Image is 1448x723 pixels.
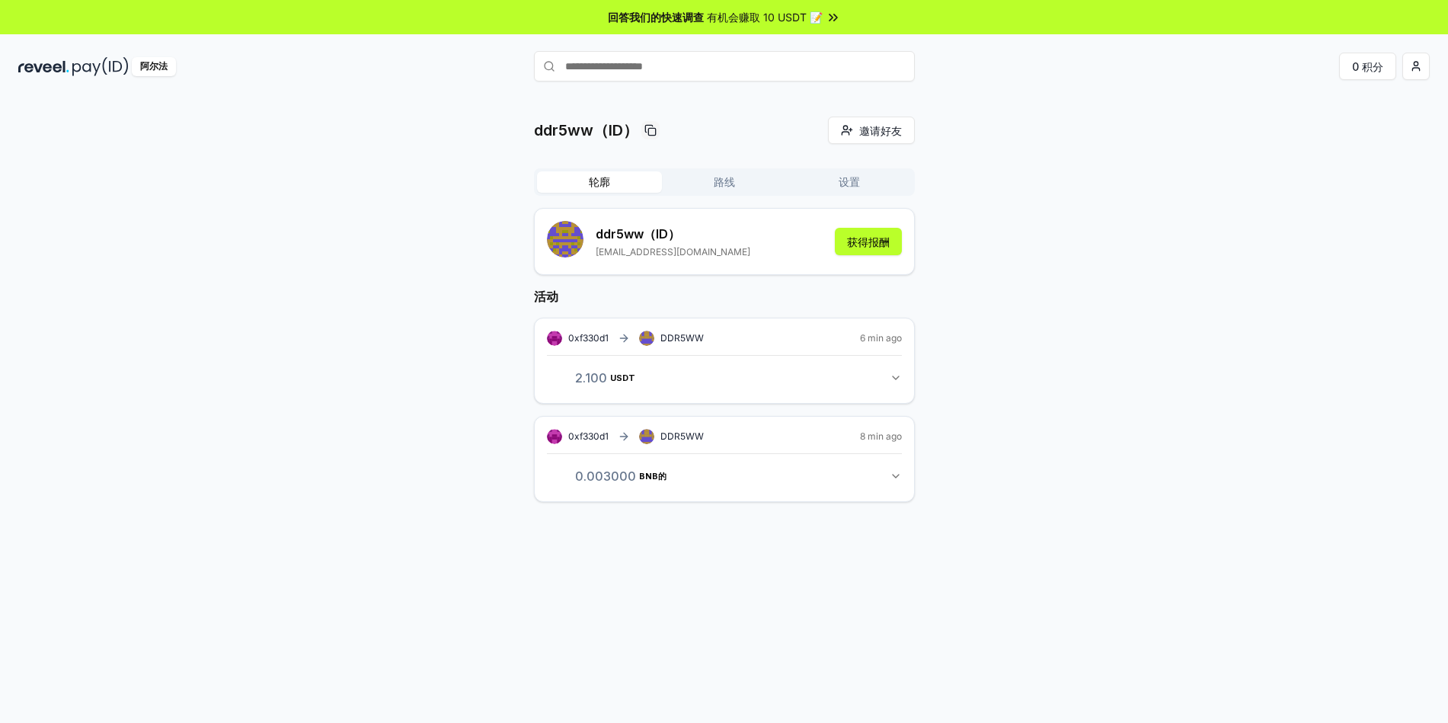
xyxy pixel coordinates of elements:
span: DDR5WW [660,332,704,344]
h2: 活动 [534,287,915,306]
span: 6 min ago [860,332,902,344]
span: 有机会赚取 10 USDT 📝 [707,9,823,25]
p: ddr5ww（ID） [596,225,750,243]
span: 0xf330d1 [568,332,609,344]
p: ddr5ww（ID） [534,120,638,141]
button: 轮廓 [537,171,662,193]
span: 回答我们的快速调查 [608,9,704,25]
span: 8 min ago [860,430,902,443]
button: 设置 [787,171,912,193]
span: 0xf330d1 [568,430,609,442]
button: 邀请好友 [828,117,915,144]
button: 2.100USDT [547,365,902,391]
img: pay_id [72,57,129,76]
span: 邀请好友 [859,123,902,139]
button: 0.003000BNB的 [547,463,902,489]
button: 获得报酬 [835,228,902,255]
div: 阿尔法 [132,57,176,76]
span: DDR5WW [660,430,704,443]
button: 路线 [662,171,787,193]
font: 0 积分 [1352,59,1383,75]
p: [EMAIL_ADDRESS][DOMAIN_NAME] [596,246,750,258]
img: reveel_dark [18,57,69,76]
button: 0 积分 [1339,53,1396,80]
